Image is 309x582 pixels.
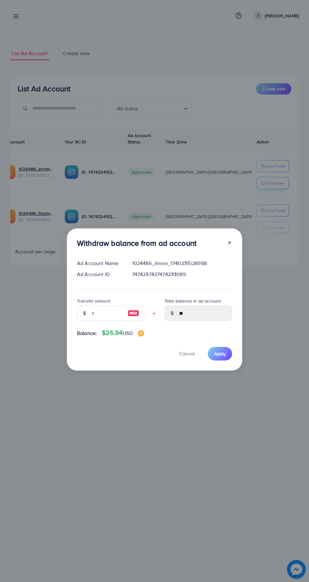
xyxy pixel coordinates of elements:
[138,330,144,337] img: image
[171,347,203,360] button: Cancel
[165,298,221,304] label: Total balance in ad account
[179,350,195,357] span: Cancel
[77,330,97,337] span: Balance:
[214,350,226,357] span: Apply
[127,260,237,267] div: 1024486_Imran_1740231528988
[72,260,127,267] div: Ad Account Name
[127,271,237,278] div: 7474237427478233089
[72,271,127,278] div: Ad Account ID
[77,239,196,248] h3: Withdraw balance from ad account
[208,347,232,360] button: Apply
[102,329,144,337] h4: $26.94
[77,298,110,304] label: Transfer amount
[123,330,132,337] span: USD
[128,309,139,317] img: image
